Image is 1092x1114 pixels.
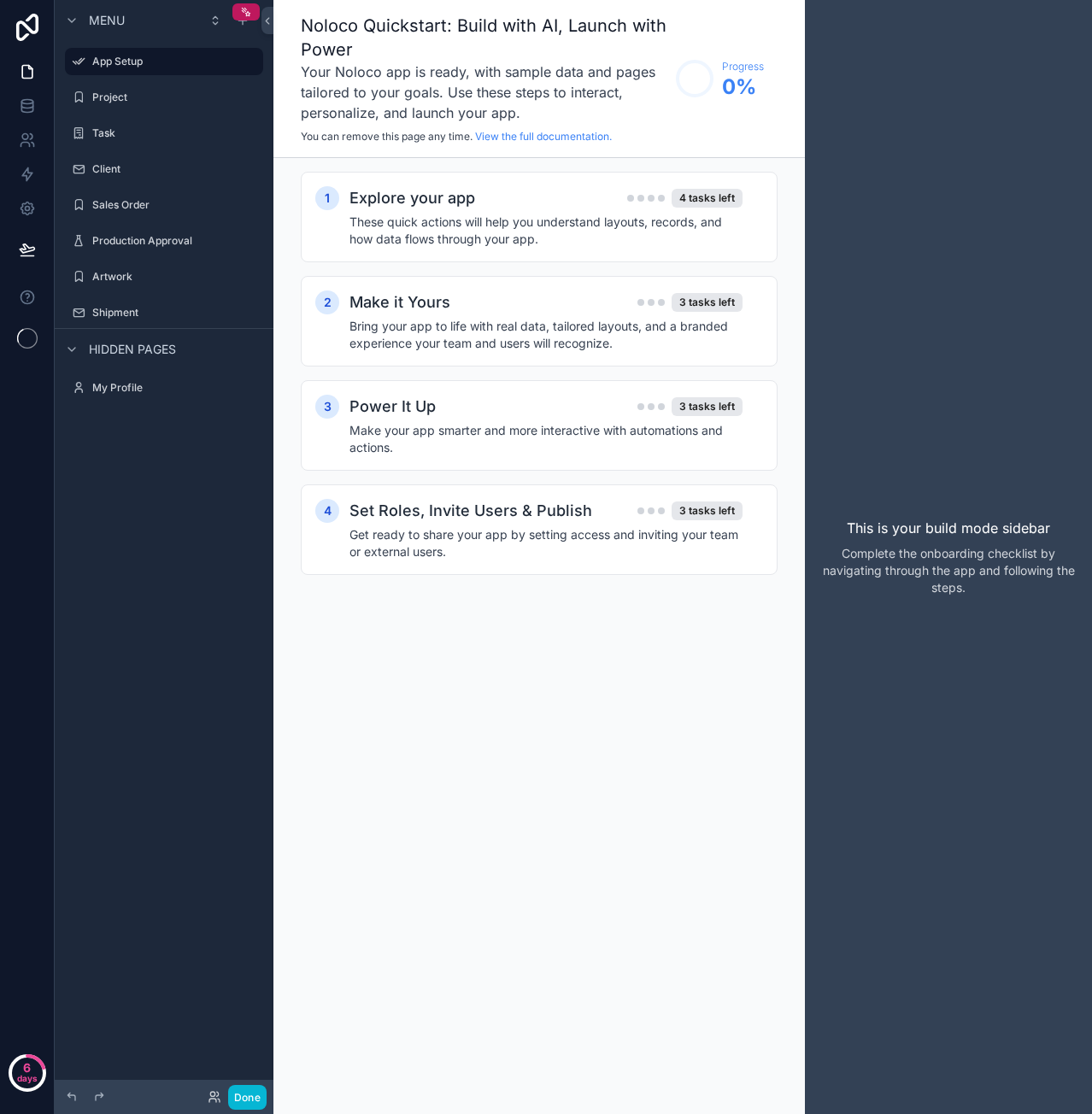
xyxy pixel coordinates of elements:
span: Hidden pages [89,341,176,358]
div: 4 tasks left [672,189,743,208]
label: Production Approval [92,234,260,248]
div: 1 [315,186,339,210]
p: This is your build mode sidebar [847,518,1050,538]
label: My Profile [92,381,260,395]
div: 3 tasks left [672,501,743,520]
div: 4 [315,499,339,523]
a: Task [65,120,263,147]
h3: Your Noloco app is ready, with sample data and pages tailored to your goals. Use these steps to i... [301,62,667,123]
h4: These quick actions will help you understand layouts, records, and how data flows through your app. [349,214,743,248]
a: Shipment [65,299,263,326]
label: Artwork [92,270,260,284]
label: Project [92,91,260,104]
h1: Noloco Quickstart: Build with AI, Launch with Power [301,14,667,62]
h4: Make your app smarter and more interactive with automations and actions. [349,422,743,456]
button: Done [228,1085,267,1110]
a: Production Approval [65,227,263,255]
label: Sales Order [92,198,260,212]
div: 2 [315,290,339,314]
p: Complete the onboarding checklist by navigating through the app and following the steps. [819,545,1078,596]
p: 6 [23,1059,31,1076]
a: Project [65,84,263,111]
div: 3 tasks left [672,293,743,312]
a: Client [65,155,263,183]
div: 3 tasks left [672,397,743,416]
a: My Profile [65,374,263,402]
span: Progress [722,60,764,73]
a: Sales Order [65,191,263,219]
label: Client [92,162,260,176]
a: View the full documentation. [475,130,612,143]
div: scrollable content [273,158,805,620]
label: App Setup [92,55,253,68]
h4: Bring your app to life with real data, tailored layouts, and a branded experience your team and u... [349,318,743,352]
h2: Make it Yours [349,290,450,314]
span: You can remove this page any time. [301,130,473,143]
a: Artwork [65,263,263,290]
label: Shipment [92,306,260,320]
h2: Power It Up [349,395,436,419]
a: App Setup [65,48,263,75]
span: Menu [89,12,125,29]
h4: Get ready to share your app by setting access and inviting your team or external users. [349,526,743,560]
h2: Set Roles, Invite Users & Publish [349,499,592,523]
h2: Explore your app [349,186,475,210]
p: days [17,1066,38,1090]
span: 0 % [722,73,764,101]
div: 3 [315,395,339,419]
label: Task [92,126,260,140]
